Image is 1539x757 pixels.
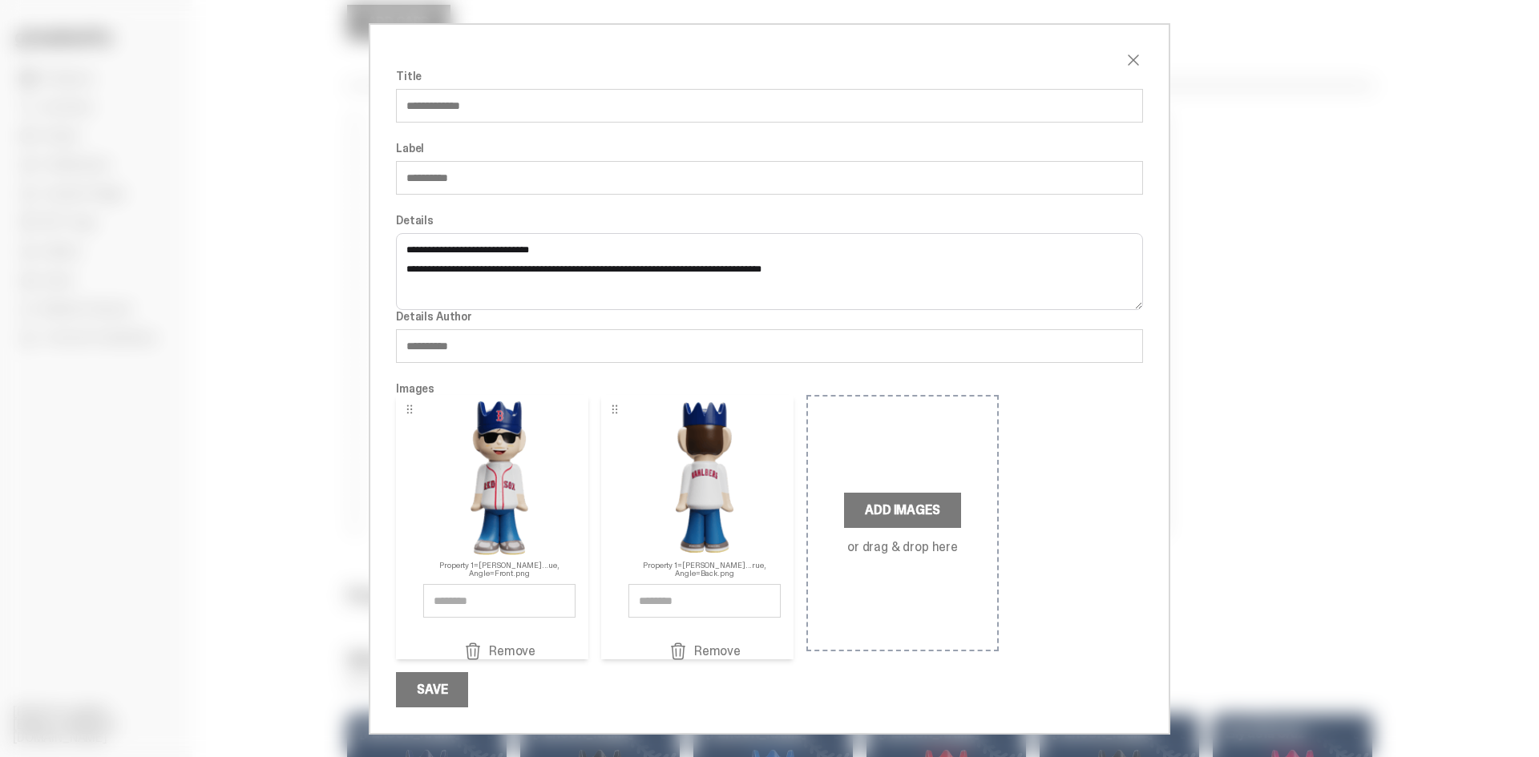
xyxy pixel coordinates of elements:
button: Save [396,672,468,707]
a: Remove [417,642,582,661]
label: Label [396,142,1143,155]
label: Images [396,382,1143,395]
label: Title [396,70,1143,83]
p: Property 1=[PERSON_NAME]...rue, Angle=Back.png [622,555,787,578]
button: close [1124,50,1143,70]
a: Remove [622,642,787,661]
p: Property 1=[PERSON_NAME]...ue, Angle=Front.png [417,555,582,578]
label: Details Author [396,310,1143,323]
div: Save [417,683,447,696]
label: Details [396,214,1143,227]
label: or drag & drop here [847,541,958,554]
label: Add Images [844,493,960,528]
